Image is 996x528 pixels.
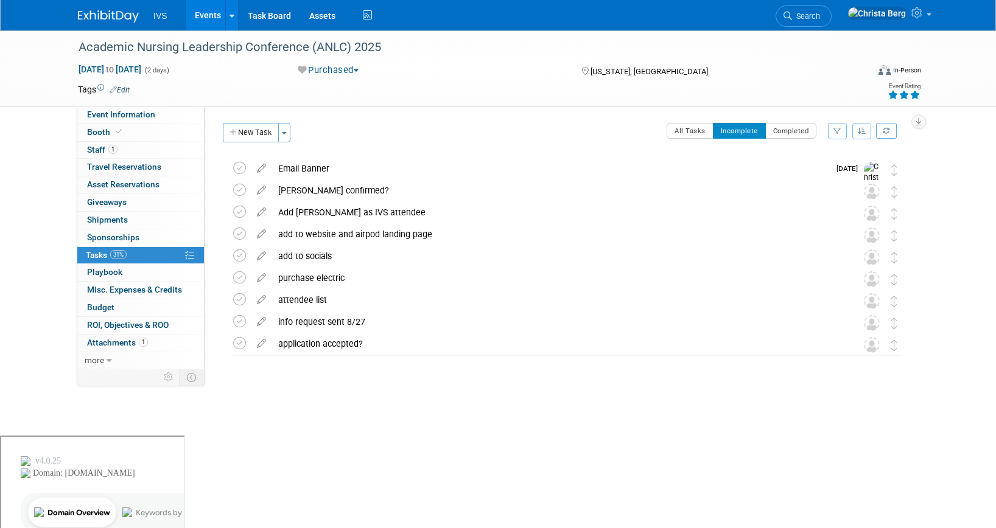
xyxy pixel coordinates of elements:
div: application accepted? [272,333,840,354]
span: Misc. Expenses & Credits [87,285,182,294]
div: Keywords by Traffic [135,72,205,80]
a: edit [251,273,272,283]
div: attendee list [272,290,840,310]
i: Move task [891,186,897,198]
img: Unassigned [864,184,880,200]
a: edit [251,338,272,349]
a: edit [251,207,272,218]
span: Search [792,12,820,21]
div: Event Rating [888,83,921,89]
i: Move task [891,252,897,263]
div: Event Format [796,63,921,82]
div: add to website and airpod landing page [272,224,840,245]
span: 1 [108,145,117,154]
img: ExhibitDay [78,10,139,23]
div: Email Banner [272,158,829,179]
span: Event Information [87,109,155,119]
img: tab_domain_overview_orange.svg [33,71,43,80]
img: tab_keywords_by_traffic_grey.svg [121,71,131,80]
a: Tasks31% [77,247,204,264]
div: Academic Nursing Leadership Conference (ANLC) 2025 [74,36,849,58]
a: more [77,352,204,369]
span: ROI, Objectives & ROO [87,320,169,330]
a: Edit [110,86,130,94]
button: All Tasks [667,123,714,139]
span: [US_STATE], [GEOGRAPHIC_DATA] [591,67,708,76]
td: Tags [78,83,130,96]
span: Tasks [86,250,127,260]
span: Attachments [87,338,148,347]
span: Booth [87,127,124,137]
td: Personalize Event Tab Strip [158,369,180,385]
i: Move task [891,274,897,285]
div: v 4.0.25 [34,19,60,29]
i: Move task [891,318,897,329]
span: [DATE] [DATE] [78,64,142,75]
a: Playbook [77,264,204,281]
a: Travel Reservations [77,159,204,176]
a: Event Information [77,106,204,123]
a: Search [776,5,832,27]
a: edit [251,316,272,327]
a: edit [251,185,272,196]
span: IVS [153,11,167,21]
a: edit [251,229,272,240]
img: Christa Berg [847,7,907,20]
img: Unassigned [864,206,880,221]
span: (2 days) [144,66,169,74]
div: add to socials [272,246,840,266]
a: ROI, Objectives & ROO [77,317,204,334]
i: Move task [891,230,897,241]
a: Booth [77,124,204,141]
img: Unassigned [864,249,880,265]
div: purchase electric [272,268,840,288]
img: Unassigned [864,228,880,243]
span: Travel Reservations [87,162,161,172]
img: Unassigned [864,315,880,331]
i: Booth reservation complete [116,128,122,135]
div: Domain: [DOMAIN_NAME] [32,32,134,41]
a: Asset Reservations [77,176,204,193]
a: edit [251,163,272,174]
div: info request sent 8/27 [272,311,840,332]
a: Staff1 [77,142,204,159]
a: Refresh [876,123,897,139]
a: Shipments [77,212,204,229]
span: Asset Reservations [87,179,160,189]
img: Unassigned [864,337,880,353]
div: Add [PERSON_NAME] as IVS attendee [272,202,840,223]
span: Staff [87,145,117,155]
div: Domain Overview [46,72,109,80]
span: to [104,64,116,74]
a: Misc. Expenses & Credits [77,282,204,299]
td: Toggle Event Tabs [180,369,205,385]
i: Move task [891,208,897,220]
button: New Task [223,123,279,142]
button: Incomplete [713,123,766,139]
button: Purchased [293,64,363,77]
a: edit [251,294,272,305]
a: Giveaways [77,194,204,211]
span: 31% [110,250,127,259]
i: Move task [891,164,897,176]
span: Shipments [87,215,128,224]
span: Playbook [87,267,122,277]
span: Giveaways [87,197,127,207]
span: 1 [139,338,148,347]
a: Attachments1 [77,335,204,352]
img: Unassigned [864,293,880,309]
img: Christa Berg [864,162,882,205]
span: more [85,355,104,365]
span: Sponsorships [87,232,139,242]
div: In-Person [893,66,921,75]
img: website_grey.svg [19,32,29,41]
div: [PERSON_NAME] confirmed? [272,180,840,201]
a: Sponsorships [77,229,204,246]
button: Completed [765,123,817,139]
a: Budget [77,299,204,316]
img: Format-Inperson.png [879,65,891,75]
img: Unassigned [864,271,880,287]
span: [DATE] [836,164,864,173]
i: Move task [891,296,897,307]
span: Budget [87,302,114,312]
